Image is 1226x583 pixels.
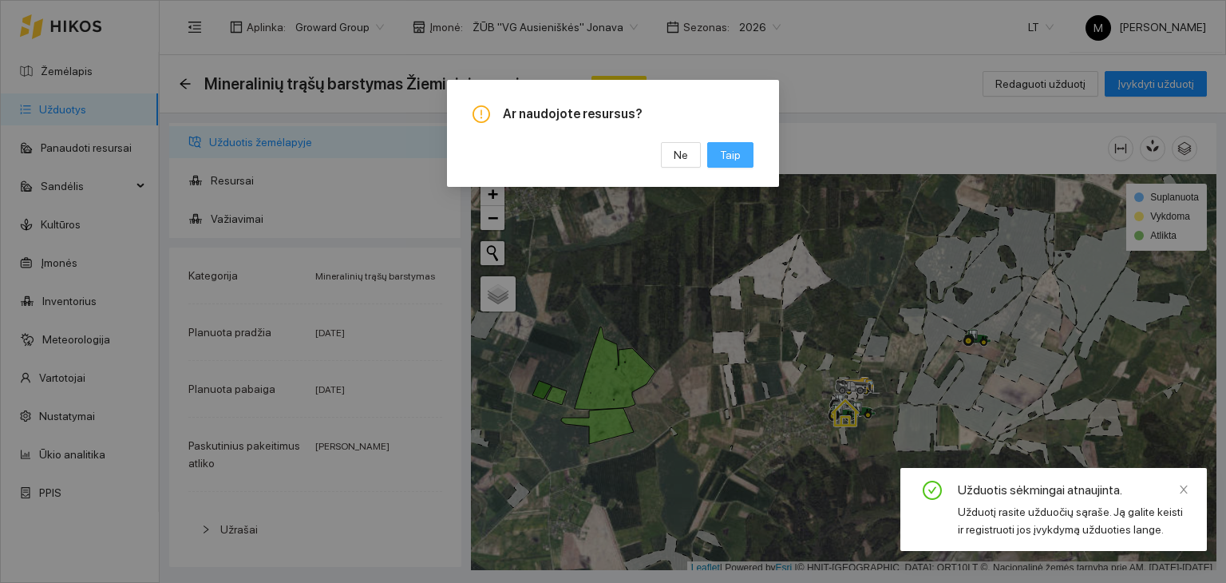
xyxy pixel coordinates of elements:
span: Taip [720,146,741,164]
span: check-circle [923,481,942,503]
button: Taip [707,142,753,168]
span: Ar naudojote resursus? [503,105,753,123]
span: Ne [674,146,688,164]
div: Užduotį rasite užduočių sąraše. Ją galite keisti ir registruoti jos įvykdymą užduoties lange. [958,503,1188,538]
button: Ne [661,142,701,168]
span: exclamation-circle [473,105,490,123]
div: Užduotis sėkmingai atnaujinta. [958,481,1188,500]
span: close [1178,484,1189,495]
